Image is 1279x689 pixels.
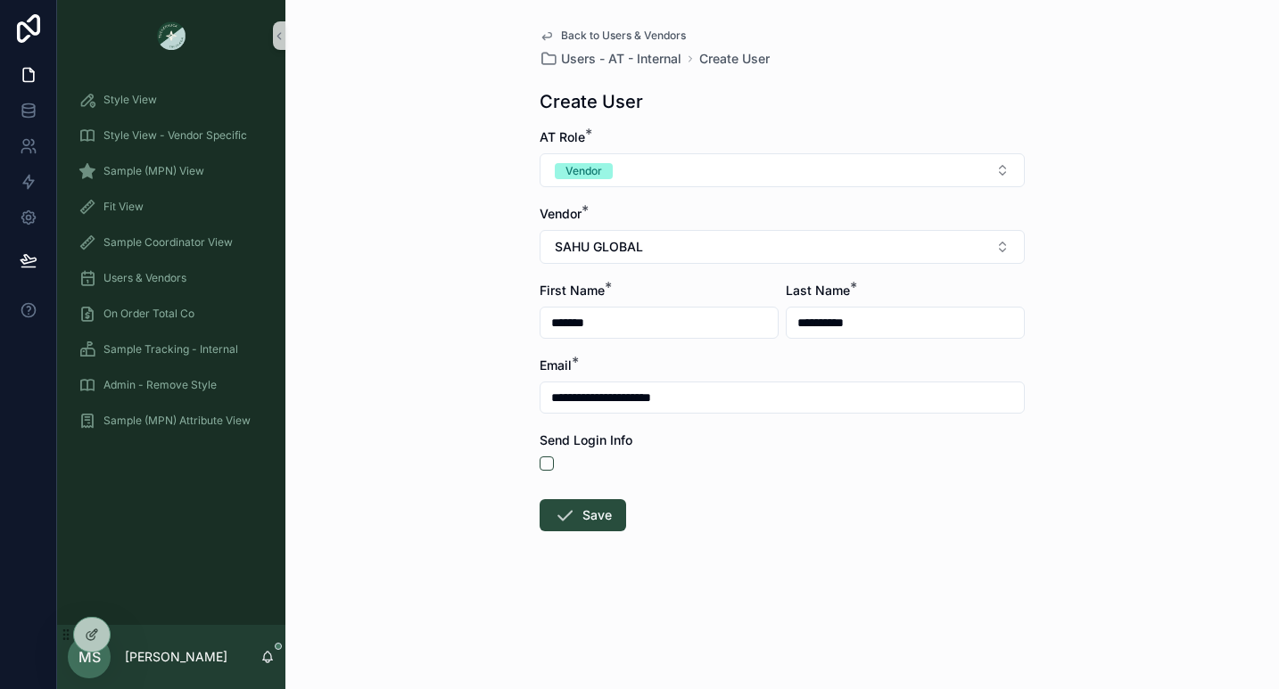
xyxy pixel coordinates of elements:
span: First Name [540,283,605,298]
span: Sample Tracking - Internal [103,342,238,357]
a: Users - AT - Internal [540,50,681,68]
span: Sample (MPN) View [103,164,204,178]
button: Save [540,499,626,531]
span: Back to Users & Vendors [561,29,686,43]
span: AT Role [540,129,585,144]
span: Vendor [540,206,582,221]
a: Sample (MPN) View [68,155,275,187]
img: App logo [157,21,186,50]
button: Select Button [540,153,1025,187]
span: Fit View [103,200,144,214]
a: Sample Coordinator View [68,226,275,258]
span: Users & Vendors [103,271,186,285]
span: Send Login Info [540,432,632,447]
span: On Order Total Co [103,307,194,321]
span: Sample (MPN) Attribute View [103,414,251,428]
span: Style View - Vendor Specific [103,128,247,143]
a: On Order Total Co [68,298,275,330]
span: MS [78,646,101,668]
a: Style View [68,84,275,116]
span: Email [540,357,572,373]
div: Vendor [565,163,602,179]
span: Users - AT - Internal [561,50,681,68]
a: Users & Vendors [68,262,275,294]
h1: Create User [540,89,643,114]
a: Back to Users & Vendors [540,29,686,43]
button: Select Button [540,230,1025,264]
div: scrollable content [57,71,285,625]
span: Admin - Remove Style [103,378,217,392]
a: Create User [699,50,770,68]
a: Sample Tracking - Internal [68,333,275,365]
span: Sample Coordinator View [103,235,233,250]
span: SAHU GLOBAL [555,238,643,256]
a: Admin - Remove Style [68,369,275,401]
span: Last Name [786,283,850,298]
a: Style View - Vendor Specific [68,119,275,152]
a: Fit View [68,191,275,223]
span: Style View [103,93,157,107]
p: [PERSON_NAME] [125,648,227,666]
a: Sample (MPN) Attribute View [68,405,275,437]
